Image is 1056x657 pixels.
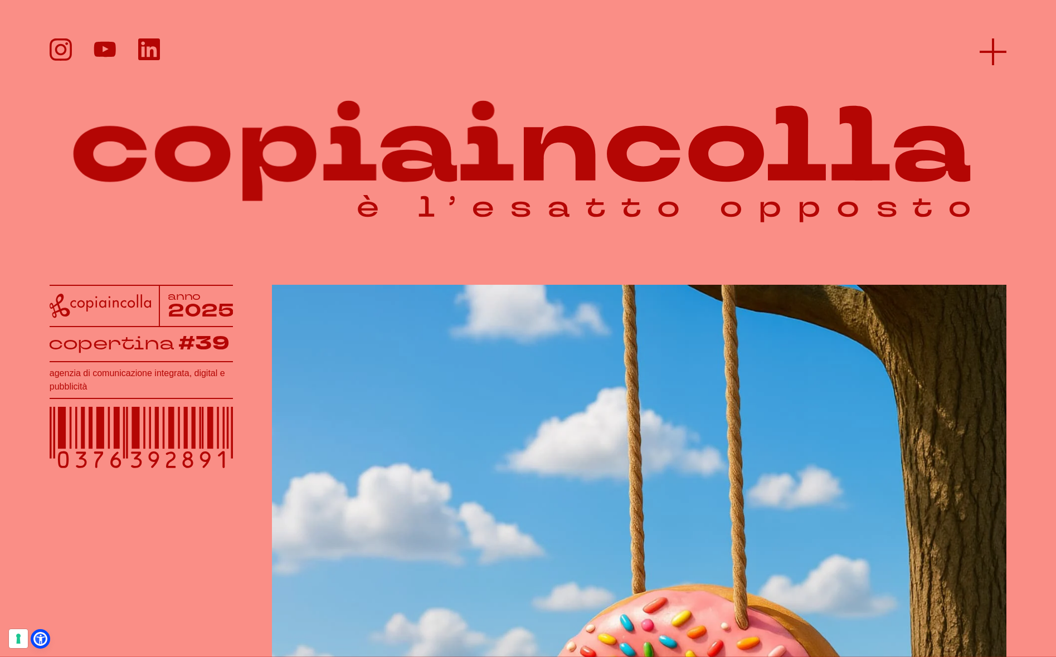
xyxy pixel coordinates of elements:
h1: agenzia di comunicazione integrata, digital e pubblicità [50,367,233,393]
button: Le tue preferenze relative al consenso per le tecnologie di tracciamento [9,629,28,648]
tspan: 2025 [167,298,234,323]
a: Open Accessibility Menu [33,632,47,646]
tspan: copertina [48,330,177,355]
tspan: anno [167,289,201,303]
tspan: #39 [181,330,232,357]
